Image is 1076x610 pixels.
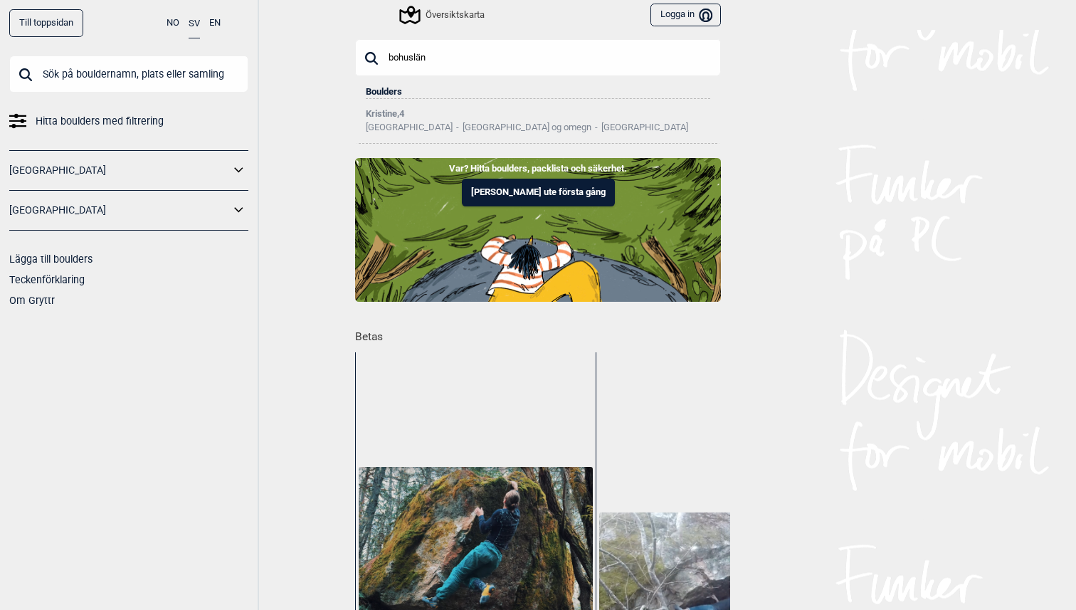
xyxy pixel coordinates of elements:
a: Till toppsidan [9,9,83,37]
button: NO [167,9,179,37]
div: Boulders [366,76,710,99]
a: [GEOGRAPHIC_DATA] [9,160,230,181]
li: [GEOGRAPHIC_DATA] [366,122,453,132]
h1: Betas [355,320,730,345]
p: Var? Hitta boulders, packlista och säkerhet. [11,162,1065,176]
li: [GEOGRAPHIC_DATA] og omegn [453,122,591,132]
a: Om Gryttr [9,295,55,306]
div: Översiktskarta [401,6,485,23]
a: Lägga till boulders [9,253,93,265]
div: Kristine , 4 [366,109,710,119]
li: [GEOGRAPHIC_DATA] [591,122,688,132]
button: EN [209,9,221,37]
input: Sök på bouldernamn, plats eller samling [9,56,248,93]
span: Hitta boulders med filtrering [36,111,164,132]
button: Logga in [650,4,721,27]
a: Hitta boulders med filtrering [9,111,248,132]
a: [GEOGRAPHIC_DATA] [9,200,230,221]
a: Teckenförklaring [9,274,85,285]
img: Indoor to outdoor [355,158,721,302]
button: SV [189,9,200,38]
input: Sök på bouldernamn, plats eller samling [355,39,721,76]
button: [PERSON_NAME] ute första gång [462,179,615,206]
